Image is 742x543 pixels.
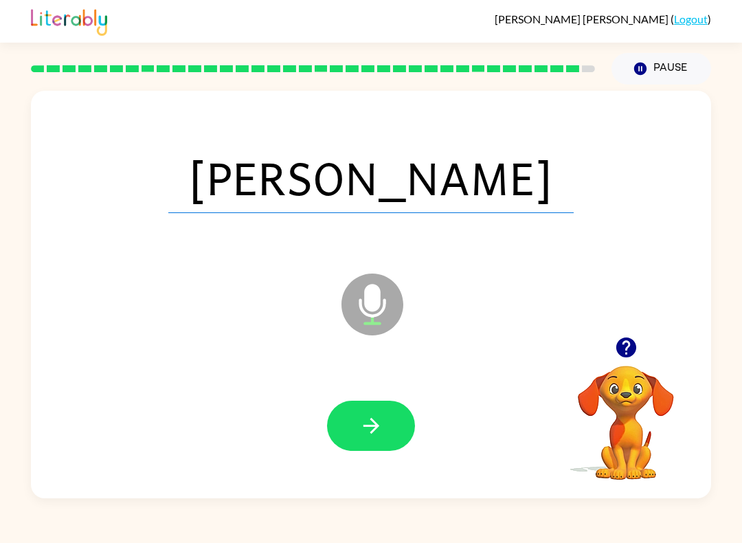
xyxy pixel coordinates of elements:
button: Pause [611,53,711,85]
img: Literably [31,5,107,36]
a: Logout [674,12,708,25]
div: ( ) [495,12,711,25]
span: [PERSON_NAME] [PERSON_NAME] [495,12,671,25]
video: Your browser must support playing .mp4 files to use Literably. Please try using another browser. [557,344,695,482]
span: [PERSON_NAME] [168,142,574,213]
